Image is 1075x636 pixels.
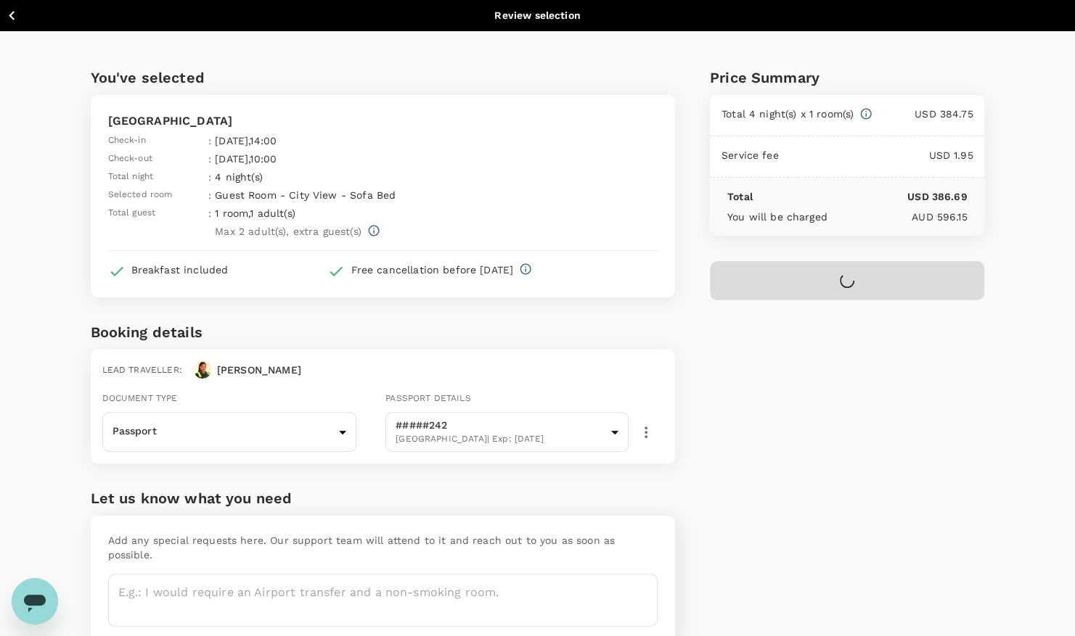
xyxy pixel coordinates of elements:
[396,432,605,447] span: [GEOGRAPHIC_DATA] | Exp: [DATE]
[722,148,779,162] p: Service fee
[194,361,211,379] img: Jenny avatar
[827,210,968,224] p: AUD 596.15
[108,112,658,130] p: [GEOGRAPHIC_DATA]
[722,107,854,121] p: Total 4 night(s) x 1 room(s)
[396,418,605,432] p: #####242
[108,206,156,220] span: Total guest
[108,133,146,148] span: Check-in
[753,189,968,204] p: USD 386.69
[131,263,229,277] div: Breakfast included
[113,424,334,438] p: Passport
[102,365,182,375] span: Lead traveller :
[208,170,211,184] span: :
[108,152,152,166] span: Check-out
[710,66,985,89] div: Price Summary
[91,66,675,89] h6: You've selected
[778,148,973,162] p: USD 1.95
[215,206,489,220] p: 1 room , 1 adult(s)
[108,130,493,239] table: simple table
[102,393,178,403] span: Document type
[385,393,470,403] span: Passport details
[215,133,489,148] p: [DATE] , 14:00
[215,170,489,184] p: 4 night(s)
[351,263,513,277] div: Free cancellation before [DATE]
[108,170,154,184] span: Total night
[872,107,973,121] p: USD 384.75
[102,414,357,450] div: Passport
[215,152,489,166] p: [DATE] , 10:00
[91,487,675,510] h6: Let us know what you need
[27,8,131,23] p: Back to hotel details
[727,189,753,204] p: Total
[108,188,173,202] span: Selected room
[385,408,629,456] div: #####242[GEOGRAPHIC_DATA]| Exp: [DATE]
[12,578,58,624] iframe: Button to launch messaging window
[108,533,658,562] p: Add any special requests here. Our support team will attend to it and reach out to you as soon as...
[217,363,301,377] p: [PERSON_NAME]
[215,188,489,202] p: Guest Room - City View - Sofa Bed
[208,188,211,202] span: :
[208,152,211,166] span: :
[727,210,827,224] p: You will be charged
[519,263,532,276] svg: Full refund before 2025-08-19 12:59 Cancelation after 2025-08-19 12:59, cancelation fee of AUD 14...
[6,7,131,25] button: Back to hotel details
[215,224,361,239] p: Max 2 adult(s) , extra guest(s)
[208,133,211,148] span: :
[208,206,211,220] span: :
[91,321,675,344] h6: Booking details
[494,8,580,22] div: Review selection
